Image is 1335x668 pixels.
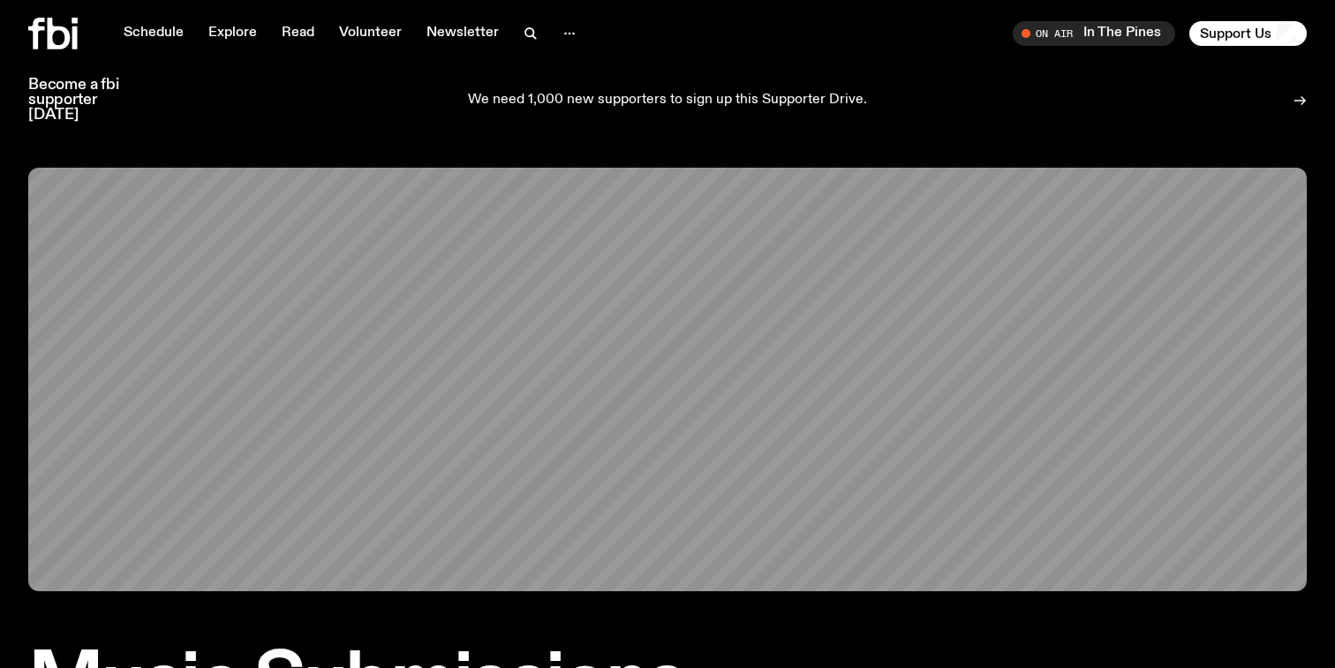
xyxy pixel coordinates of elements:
[1013,21,1175,46] button: On AirIn The Pines
[113,21,194,46] a: Schedule
[198,21,268,46] a: Explore
[28,78,141,123] h3: Become a fbi supporter [DATE]
[1200,26,1271,41] span: Support Us
[328,21,412,46] a: Volunteer
[468,93,867,109] p: We need 1,000 new supporters to sign up this Supporter Drive.
[416,21,509,46] a: Newsletter
[1189,21,1307,46] button: Support Us
[271,21,325,46] a: Read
